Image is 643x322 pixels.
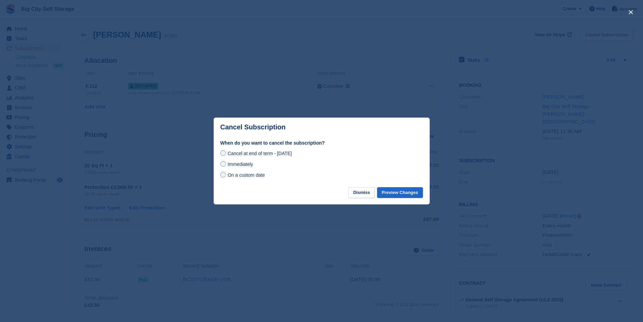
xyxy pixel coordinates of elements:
label: When do you want to cancel the subscription? [220,140,423,147]
button: Preview Changes [377,187,423,198]
p: Cancel Subscription [220,123,286,131]
input: On a custom date [220,172,226,177]
button: Dismiss [348,187,375,198]
span: On a custom date [227,172,265,178]
span: Immediately [227,162,253,167]
span: Cancel at end of term - [DATE] [227,151,292,156]
button: close [625,7,636,18]
input: Immediately [220,161,226,167]
input: Cancel at end of term - [DATE] [220,150,226,156]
